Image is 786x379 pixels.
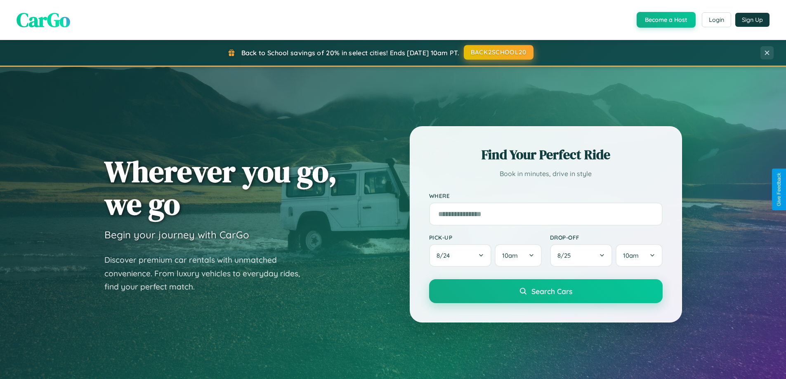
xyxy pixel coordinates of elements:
span: 8 / 24 [437,252,454,259]
button: 10am [495,244,541,267]
button: 10am [616,244,662,267]
button: 8/24 [429,244,492,267]
label: Where [429,192,663,199]
button: BACK2SCHOOL20 [464,45,533,60]
h1: Wherever you go, we go [104,155,337,220]
button: 8/25 [550,244,613,267]
span: 10am [502,252,518,259]
p: Discover premium car rentals with unmatched convenience. From luxury vehicles to everyday rides, ... [104,253,311,294]
label: Pick-up [429,234,542,241]
button: Search Cars [429,279,663,303]
h3: Begin your journey with CarGo [104,228,249,241]
button: Sign Up [735,13,769,27]
button: Become a Host [637,12,696,28]
span: 10am [623,252,639,259]
button: Login [702,12,731,27]
p: Book in minutes, drive in style [429,168,663,180]
label: Drop-off [550,234,663,241]
span: 8 / 25 [557,252,575,259]
h2: Find Your Perfect Ride [429,146,663,164]
span: CarGo [17,6,70,33]
span: Search Cars [531,287,572,296]
span: Back to School savings of 20% in select cities! Ends [DATE] 10am PT. [241,49,459,57]
div: Give Feedback [776,173,782,206]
